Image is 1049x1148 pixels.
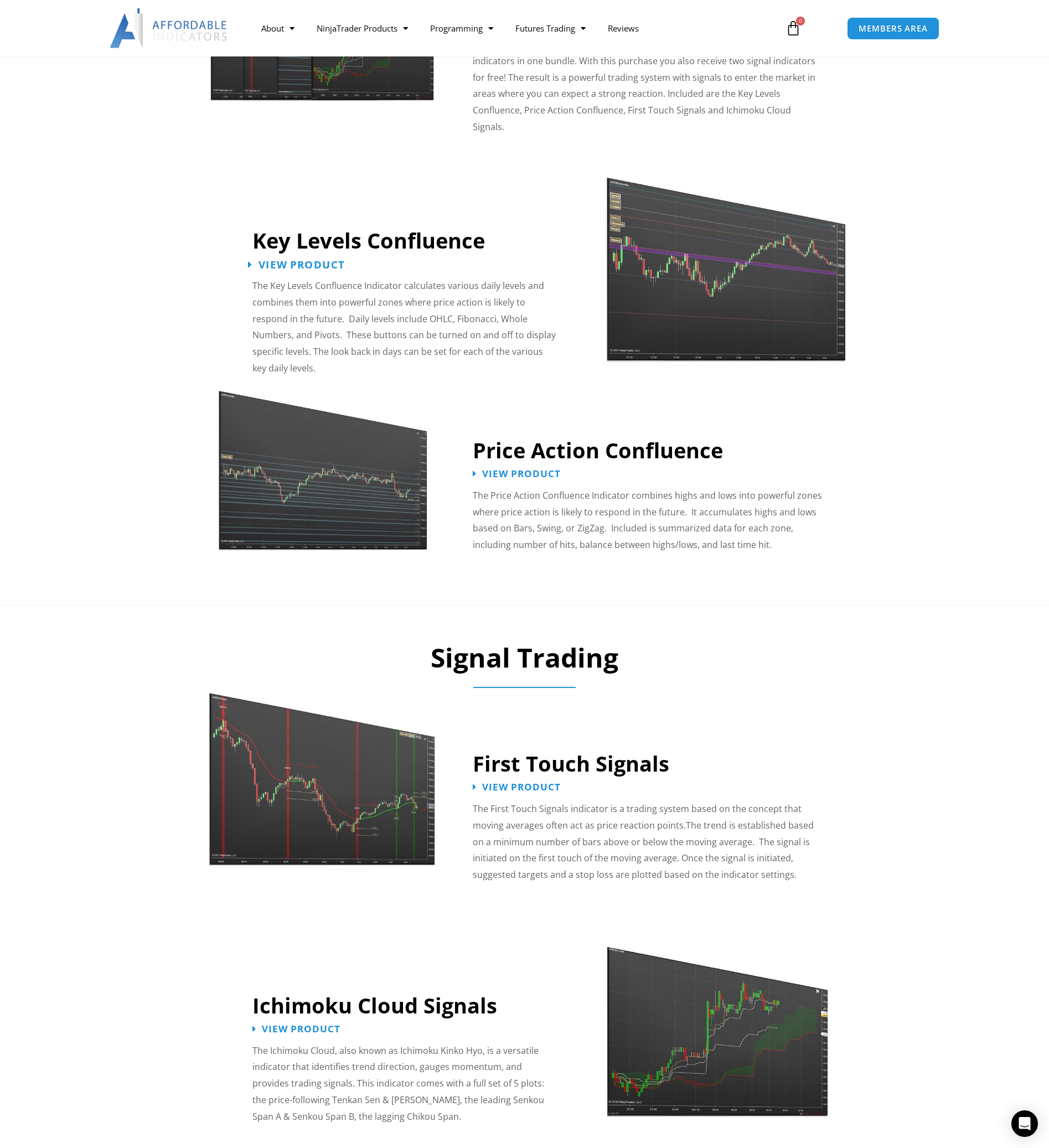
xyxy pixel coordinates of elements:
[252,1043,558,1125] p: The Ichimoku Cloud, also known as Ichimoku Kinko Hyo, is a versatile indicator that identifies tr...
[252,226,485,255] a: Key Levels Confluence
[250,15,306,41] a: About
[473,488,824,554] p: The Price Action Confluence Indicator combines highs and lows into powerful zones where price act...
[473,801,824,883] p: The First Touch Signals indicator is a trading system based on the concept that moving averages o...
[184,640,865,675] h2: Signal Trading
[473,469,561,478] a: View Product
[218,376,428,557] img: Price Action Confluence | Affordable Indicators – NinjaTrader
[605,158,846,365] img: Key Levels | Affordable Indicators – NinjaTrader
[847,17,939,40] a: MEMBERS AREA
[473,782,561,792] a: View Product
[504,15,597,41] a: Futures Trading
[605,925,828,1118] img: Ichimuku | Affordable Indicators – NinjaTrader
[250,15,773,41] nav: Menu
[252,278,558,376] p: The Key Levels Confluence Indicator calculates various daily levels and combines them into powerf...
[473,749,669,778] a: First Touch Signals
[473,37,824,135] p: The Support and Resistance Suite includes all of our support and resistance indicators in one bun...
[1011,1110,1038,1137] div: Open Intercom Messenger
[252,1024,340,1033] a: View Product
[597,15,650,41] a: Reviews
[110,8,229,48] img: LogoAI | Affordable Indicators – NinjaTrader
[482,469,561,478] span: View Product
[252,991,497,1020] a: Ichimoku Cloud Signals
[248,259,345,270] a: View Product
[769,12,818,44] a: 0
[859,24,928,33] span: MEMBERS AREA
[259,259,345,270] span: View Product
[796,17,805,25] span: 0
[482,782,561,792] span: View Product
[209,670,437,866] img: First Touch Signals 1 | Affordable Indicators – NinjaTrader
[419,15,504,41] a: Programming
[473,436,723,464] a: Price Action Confluence
[262,1024,340,1033] span: View Product
[306,15,419,41] a: NinjaTrader Products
